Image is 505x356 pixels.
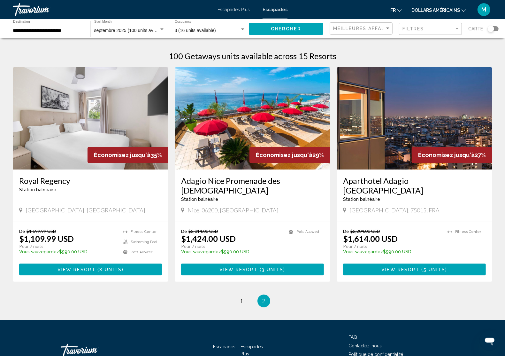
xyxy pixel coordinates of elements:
span: Swimming Pool [131,240,157,244]
a: Adagio Nice Promenade des [DEMOGRAPHIC_DATA] [181,176,324,195]
font: fr [390,8,396,13]
a: Royal Regency [19,176,162,186]
a: Contactez-nous [348,343,382,348]
span: Économisez jusqu'à [94,152,150,158]
span: [GEOGRAPHIC_DATA], [GEOGRAPHIC_DATA] [26,207,145,214]
button: Changer de langue [390,5,402,15]
p: Pour 7 nuits [343,243,441,249]
span: $1,699.99 USD [27,228,56,234]
mat-select: Sort by [333,26,391,31]
button: Filter [399,22,462,36]
span: Station balnéaire [19,187,56,192]
span: [GEOGRAPHIC_DATA], 75015, FRA [349,207,440,214]
span: Nice, 06200, [GEOGRAPHIC_DATA] [187,207,279,214]
div: 35% [88,147,168,163]
p: $1,109.99 USD [19,234,74,243]
a: Aparthotel Adagio [GEOGRAPHIC_DATA] [343,176,486,195]
a: Escapades [263,7,287,12]
a: Escapades [213,344,236,349]
span: 5 units [424,267,446,272]
span: Filtres [402,26,424,31]
button: Menu utilisateur [476,3,492,16]
span: View Resort [381,267,419,272]
div: 27% [412,147,492,163]
img: ii_npd1.jpg [175,67,330,170]
span: Vous sauvegardez [343,249,383,254]
button: View Resort(5 units) [343,264,486,275]
p: $590.00 USD [19,249,117,254]
span: 2 [262,297,265,305]
a: Escapades Plus [218,7,250,12]
iframe: Bouton de lancement de la fenêtre de messagerie [479,330,500,351]
span: 3 (16 units available) [175,28,216,33]
p: $590.00 USD [343,249,441,254]
span: Économisez jusqu'à [418,152,475,158]
span: De [19,228,25,234]
p: $590.00 USD [181,249,282,254]
span: Économisez jusqu'à [256,152,312,158]
a: FAQ [348,335,357,340]
span: Meilleures affaires [333,26,394,31]
a: Travorium [13,3,211,16]
span: Chercher [271,27,301,32]
ul: Pagination [13,295,492,307]
button: Chercher [249,23,323,35]
span: ( ) [420,267,448,272]
span: View Resort [57,267,96,272]
span: 3 units [262,267,284,272]
font: M [482,6,486,13]
span: Vous sauvegardez [19,249,59,254]
span: De [343,228,349,234]
button: View Resort(8 units) [19,264,162,275]
span: septembre 2025 (100 units available) [94,28,168,33]
img: ii_tef1.jpg [337,67,492,170]
button: Changer de devise [411,5,466,15]
span: Station balnéaire [343,197,380,202]
span: $2,204.00 USD [350,228,380,234]
span: Pets Allowed [131,250,153,254]
img: 3068I01X.jpg [13,67,168,170]
p: Pour 7 nuits [19,243,117,249]
span: $2,014.00 USD [188,228,218,234]
span: 8 units [99,267,122,272]
span: Fitness Center [455,230,481,234]
span: Vous sauvegardez [181,249,221,254]
span: 1 [240,297,243,305]
button: View Resort(3 units) [181,264,324,275]
div: 29% [249,147,330,163]
h1: 100 Getaways units available across 15 Resorts [169,51,336,61]
span: View Resort [219,267,257,272]
p: Pour 7 nuits [181,243,282,249]
span: Station balnéaire [181,197,218,202]
font: dollars américains [411,8,460,13]
span: Pets Allowed [296,230,319,234]
p: $1,424.00 USD [181,234,236,243]
span: De [181,228,187,234]
p: $1,614.00 USD [343,234,398,243]
span: ( ) [258,267,286,272]
span: ( ) [96,267,124,272]
span: Carte [468,24,483,33]
span: Fitness Center [131,230,157,234]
